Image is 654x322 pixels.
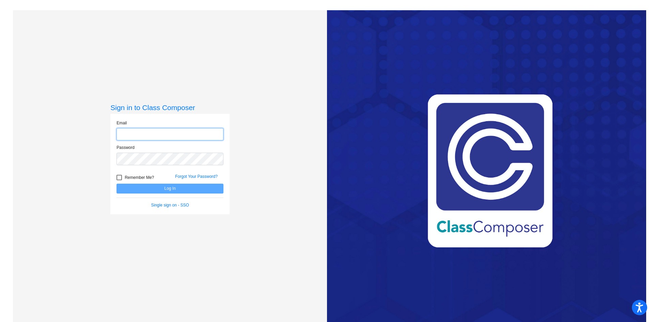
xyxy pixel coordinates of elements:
h3: Sign in to Class Composer [110,103,230,112]
span: Remember Me? [125,173,154,182]
a: Single sign on - SSO [151,203,189,208]
button: Log In [116,184,223,194]
label: Password [116,144,135,151]
label: Email [116,120,127,126]
a: Forgot Your Password? [175,174,218,179]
